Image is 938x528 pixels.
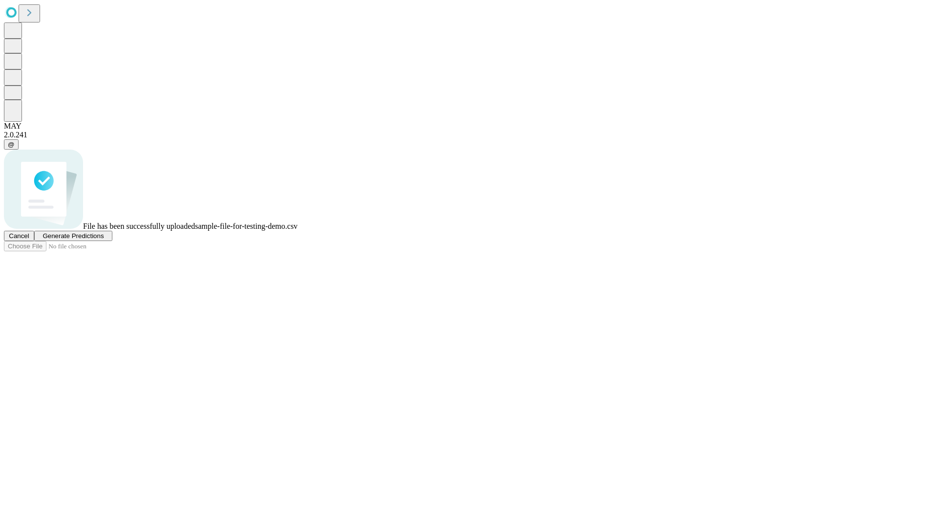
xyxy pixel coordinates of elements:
span: @ [8,141,15,148]
div: MAY [4,122,934,131]
span: sample-file-for-testing-demo.csv [195,222,298,230]
button: Cancel [4,231,34,241]
span: Generate Predictions [43,232,104,240]
span: Cancel [9,232,29,240]
div: 2.0.241 [4,131,934,139]
button: Generate Predictions [34,231,112,241]
button: @ [4,139,19,150]
span: File has been successfully uploaded [83,222,195,230]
